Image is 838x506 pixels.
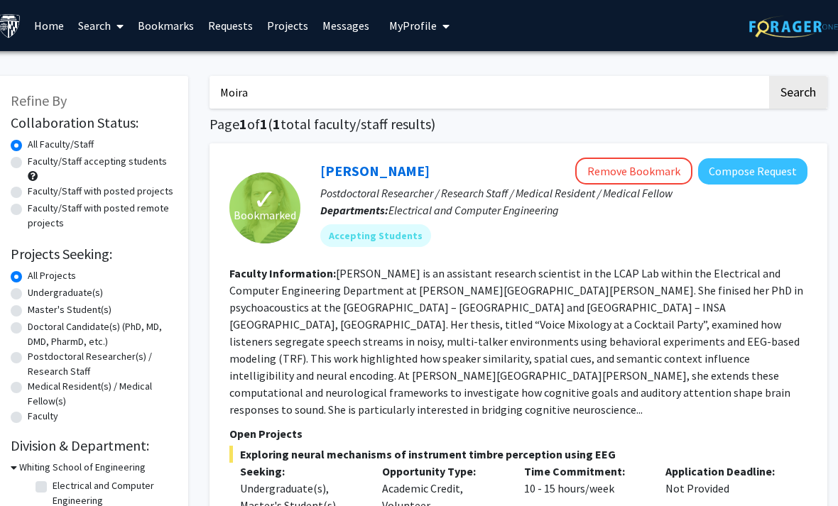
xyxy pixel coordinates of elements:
a: Projects [260,1,315,50]
label: All Projects [28,268,76,283]
span: Bookmarked [234,207,296,224]
iframe: Chat [11,442,60,495]
h3: Whiting School of Engineering [19,460,146,475]
a: Home [27,1,71,50]
p: Seeking: [240,463,361,480]
span: 1 [260,115,268,133]
p: Opportunity Type: [382,463,503,480]
label: All Faculty/Staff [28,137,94,152]
b: Departments: [320,203,388,217]
input: Search Keywords [209,76,767,109]
button: Remove Bookmark [575,158,692,185]
label: Faculty/Staff accepting students [28,154,167,169]
label: Faculty/Staff with posted remote projects [28,201,174,231]
span: My Profile [389,18,437,33]
label: Faculty/Staff with posted projects [28,184,173,199]
label: Medical Resident(s) / Medical Fellow(s) [28,379,174,409]
h2: Collaboration Status: [11,114,174,131]
label: Faculty [28,409,58,424]
fg-read-more: [PERSON_NAME] is an assistant research scientist in the LCAP Lab within the Electrical and Comput... [229,266,803,417]
img: ForagerOne Logo [749,16,838,38]
span: 1 [273,115,281,133]
span: Electrical and Computer Engineering [388,203,559,217]
p: Time Commitment: [524,463,645,480]
label: Postdoctoral Researcher(s) / Research Staff [28,349,174,379]
h2: Division & Department: [11,437,174,454]
label: Doctoral Candidate(s) (PhD, MD, DMD, PharmD, etc.) [28,319,174,349]
span: Exploring neural mechanisms of instrument timbre perception using EEG [229,446,807,463]
b: Faculty Information: [229,266,336,280]
a: Requests [201,1,260,50]
p: Postdoctoral Researcher / Research Staff / Medical Resident / Medical Fellow [320,185,807,202]
span: 1 [239,115,247,133]
p: Application Deadline: [665,463,786,480]
p: Open Projects [229,425,807,442]
button: Compose Request to Moira-Phoebe Huet [698,158,807,185]
button: Search [769,76,827,109]
a: Messages [315,1,376,50]
label: Undergraduate(s) [28,285,103,300]
a: Bookmarks [131,1,201,50]
label: Master's Student(s) [28,302,111,317]
span: Refine By [11,92,67,109]
h2: Projects Seeking: [11,246,174,263]
a: Search [71,1,131,50]
mat-chip: Accepting Students [320,224,431,247]
h1: Page of ( total faculty/staff results) [209,116,827,133]
a: [PERSON_NAME] [320,162,430,180]
span: ✓ [253,192,277,207]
